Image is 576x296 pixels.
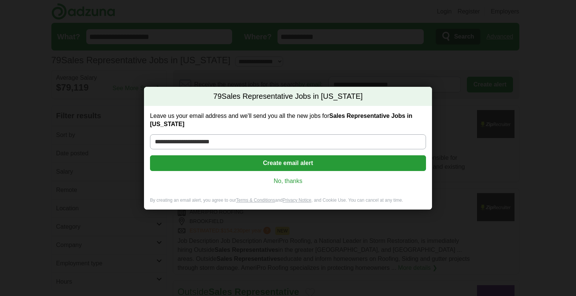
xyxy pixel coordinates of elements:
[150,112,426,128] label: Leave us your email address and we'll send you all the new jobs for
[144,87,432,106] h2: Sales Representative Jobs in [US_STATE]
[156,177,420,185] a: No, thanks
[144,197,432,210] div: By creating an email alert, you agree to our and , and Cookie Use. You can cancel at any time.
[150,155,426,171] button: Create email alert
[283,198,312,203] a: Privacy Notice
[213,91,222,102] span: 79
[236,198,275,203] a: Terms & Conditions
